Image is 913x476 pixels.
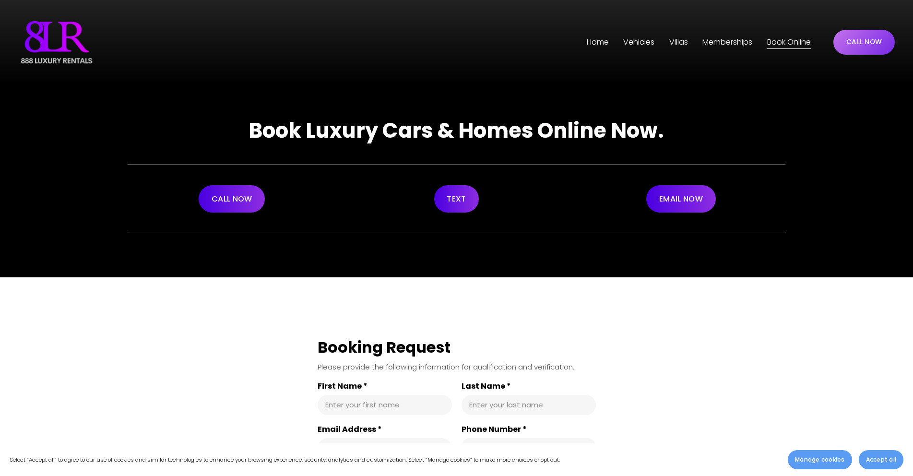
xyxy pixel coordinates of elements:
[788,450,852,469] button: Manage cookies
[833,30,895,55] a: CALL NOW
[859,450,903,469] button: Accept all
[18,18,95,66] img: Luxury Car &amp; Home Rentals For Every Occasion
[462,381,596,391] label: Last Name *
[669,35,688,50] a: folder dropdown
[767,35,811,50] a: Book Online
[866,455,896,464] span: Accept all
[702,35,752,50] a: Memberships
[199,185,265,213] a: CALL NOW
[587,35,609,50] a: Home
[318,381,452,391] label: First Name *
[646,185,715,213] a: EMAIL NOW
[10,455,560,465] p: Select “Accept all” to agree to our use of cookies and similar technologies to enhance your brows...
[434,185,479,213] a: TEXT
[469,400,588,410] input: Last Name *
[249,116,664,145] strong: Book Luxury Cars & Homes Online Now.
[623,36,654,49] span: Vehicles
[325,400,444,410] input: First Name *
[318,425,452,434] label: Email Address *
[462,425,596,434] label: Phone Number *
[669,36,688,49] span: Villas
[795,455,844,464] span: Manage cookies
[318,362,596,372] div: Please provide the following information for qualification and verification.
[318,337,596,357] div: Booking Request
[623,35,654,50] a: folder dropdown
